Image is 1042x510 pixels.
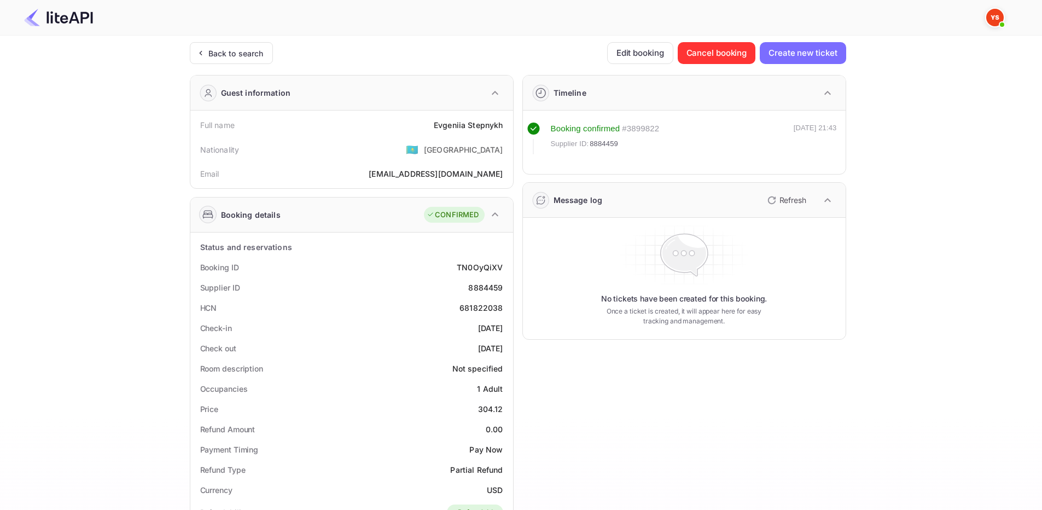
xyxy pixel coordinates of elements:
[200,241,292,253] div: Status and reservations
[200,424,255,435] div: Refund Amount
[478,322,503,334] div: [DATE]
[200,282,240,293] div: Supplier ID
[469,444,503,455] div: Pay Now
[200,144,240,155] div: Nationality
[200,168,219,179] div: Email
[486,424,503,435] div: 0.00
[200,383,248,395] div: Occupancies
[424,144,503,155] div: [GEOGRAPHIC_DATA]
[678,42,756,64] button: Cancel booking
[457,262,503,273] div: TN0OyQiXV
[434,119,503,131] div: Evgeniia Stepnykh
[622,123,659,135] div: # 3899822
[590,138,618,149] span: 8884459
[598,306,771,326] p: Once a ticket is created, it will appear here for easy tracking and management.
[459,302,503,314] div: 681822038
[200,119,235,131] div: Full name
[761,192,811,209] button: Refresh
[554,194,603,206] div: Message log
[794,123,837,154] div: [DATE] 21:43
[200,363,263,374] div: Room description
[452,363,503,374] div: Not specified
[477,383,503,395] div: 1 Adult
[554,87,586,98] div: Timeline
[208,48,264,59] div: Back to search
[478,343,503,354] div: [DATE]
[200,444,259,455] div: Payment Timing
[779,194,806,206] p: Refresh
[760,42,846,64] button: Create new ticket
[221,87,291,98] div: Guest information
[369,168,503,179] div: [EMAIL_ADDRESS][DOMAIN_NAME]
[221,209,281,221] div: Booking details
[406,140,418,159] span: United States
[200,262,239,273] div: Booking ID
[200,464,246,476] div: Refund Type
[24,9,93,26] img: LiteAPI Logo
[200,322,232,334] div: Check-in
[200,403,219,415] div: Price
[468,282,503,293] div: 8884459
[450,464,503,476] div: Partial Refund
[478,403,503,415] div: 304.12
[551,138,589,149] span: Supplier ID:
[601,293,767,304] p: No tickets have been created for this booking.
[200,484,232,496] div: Currency
[427,210,479,221] div: CONFIRMED
[607,42,673,64] button: Edit booking
[986,9,1004,26] img: Yandex Support
[200,302,217,314] div: HCN
[551,123,620,135] div: Booking confirmed
[200,343,236,354] div: Check out
[487,484,503,496] div: USD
